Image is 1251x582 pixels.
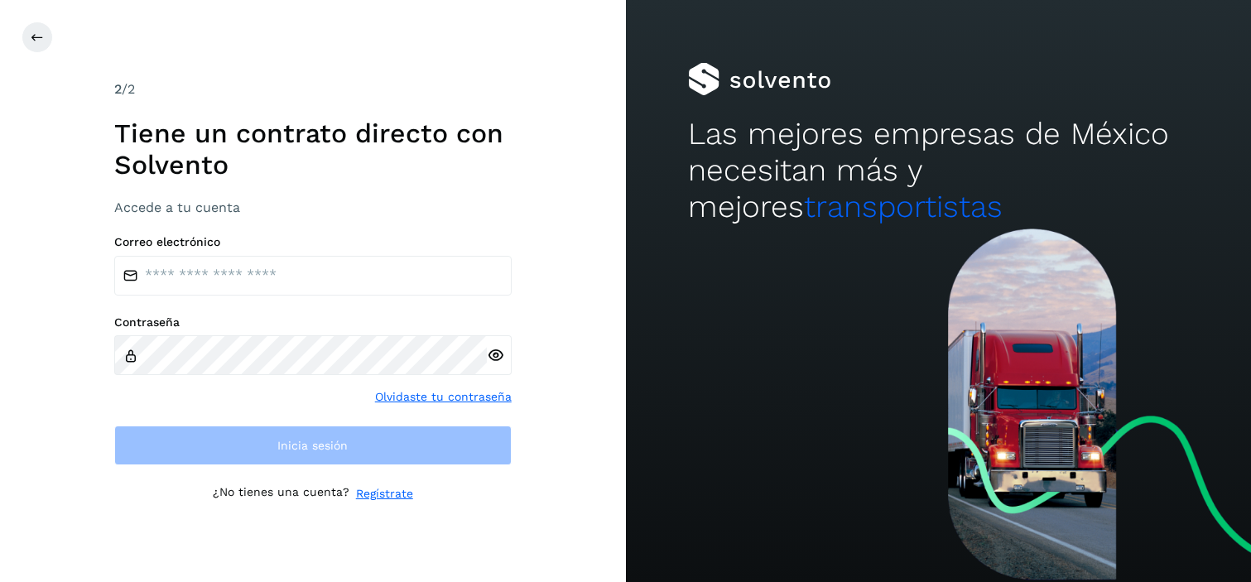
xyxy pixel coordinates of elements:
span: Inicia sesión [277,440,348,451]
a: Regístrate [356,485,413,503]
a: Olvidaste tu contraseña [375,388,512,406]
label: Correo electrónico [114,235,512,249]
button: Inicia sesión [114,426,512,465]
label: Contraseña [114,315,512,329]
h3: Accede a tu cuenta [114,200,512,215]
span: transportistas [804,189,1003,224]
h2: Las mejores empresas de México necesitan más y mejores [688,116,1188,226]
div: /2 [114,79,512,99]
span: 2 [114,81,122,97]
h1: Tiene un contrato directo con Solvento [114,118,512,181]
p: ¿No tienes una cuenta? [213,485,349,503]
